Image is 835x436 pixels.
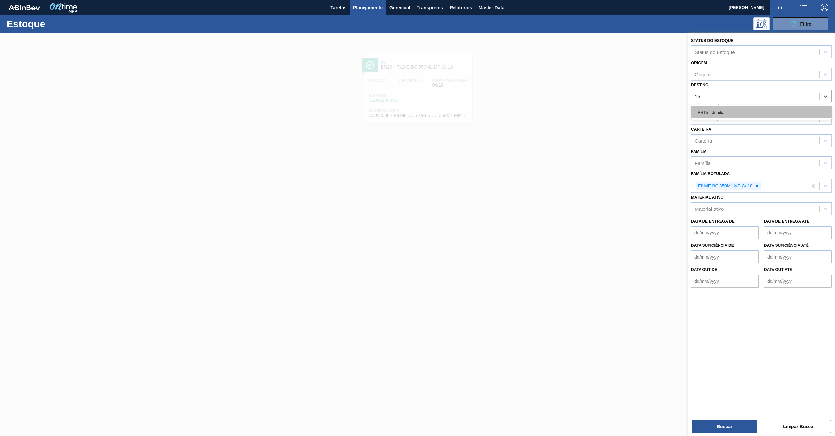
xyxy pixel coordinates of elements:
[691,226,759,239] input: dd/mm/yyyy
[691,267,717,272] label: Data out de
[7,20,108,27] h1: Estoque
[691,275,759,288] input: dd/mm/yyyy
[691,106,832,118] div: BR15 - Jundiaí
[389,4,410,11] span: Gerencial
[800,21,812,27] span: Filtro
[691,38,733,43] label: Status do Estoque
[330,4,346,11] span: Tarefas
[691,250,759,263] input: dd/mm/yyyy
[695,206,724,212] div: Material ativo
[450,4,472,11] span: Relatórios
[695,138,712,143] div: Carteira
[691,243,734,248] label: Data suficiência de
[753,17,770,30] div: Pogramando: nenhum usuário selecionado
[764,226,832,239] input: dd/mm/yyyy
[696,182,754,190] div: FILME BC 350ML MP C/ 18
[800,4,808,11] img: userActions
[9,5,40,10] img: TNhmsLtSVTkK8tSr43FrP2fwEKptu5GPRR3wAAAABJRU5ErkJggg==
[691,105,723,109] label: Coordenação
[764,219,809,224] label: Data de Entrega até
[764,243,809,248] label: Data suficiência até
[691,61,707,65] label: Origem
[691,83,708,87] label: Destino
[695,71,711,77] div: Origem
[417,4,443,11] span: Transportes
[695,160,711,166] div: Família
[691,219,735,224] label: Data de Entrega de
[691,127,711,132] label: Carteira
[691,195,724,200] label: Material ativo
[353,4,383,11] span: Planejamento
[691,172,730,176] label: Família Rotulada
[478,4,504,11] span: Master Data
[691,149,707,154] label: Família
[764,267,792,272] label: Data out até
[764,250,832,263] input: dd/mm/yyyy
[764,275,832,288] input: dd/mm/yyyy
[821,4,828,11] img: Logout
[770,3,791,12] button: Notificações
[773,17,828,30] button: Filtro
[695,49,735,55] div: Status do Estoque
